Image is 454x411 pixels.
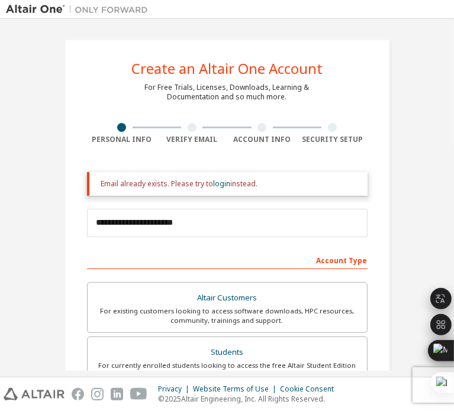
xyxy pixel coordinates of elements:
div: Website Terms of Use [193,384,280,394]
p: © 2025 Altair Engineering, Inc. All Rights Reserved. [158,394,341,404]
img: linkedin.svg [111,388,123,400]
div: Privacy [158,384,193,394]
img: instagram.svg [91,388,104,400]
img: facebook.svg [72,388,84,400]
a: login [214,179,231,189]
img: altair_logo.svg [4,388,65,400]
div: For existing customers looking to access software downloads, HPC resources, community, trainings ... [95,306,360,325]
div: Account Info [227,135,298,144]
div: For currently enrolled students looking to access the free Altair Student Edition bundle and all ... [95,361,360,380]
img: youtube.svg [130,388,147,400]
div: For Free Trials, Licenses, Downloads, Learning & Documentation and so much more. [145,83,310,102]
div: Personal Info [87,135,157,144]
div: Account Type [87,250,368,269]
div: Students [95,344,360,361]
div: Verify Email [157,135,227,144]
div: Create an Altair One Account [131,62,323,76]
div: Cookie Consent [280,384,341,394]
div: Security Setup [297,135,368,144]
div: Email already exists. Please try to instead. [101,179,358,189]
img: Altair One [6,4,154,15]
div: Altair Customers [95,290,360,306]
